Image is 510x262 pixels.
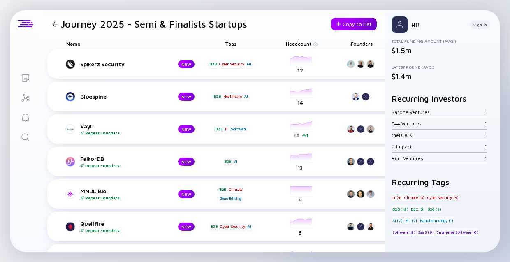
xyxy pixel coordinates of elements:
[209,60,217,68] div: B2B
[411,21,464,28] div: Hi!
[80,130,165,135] div: Repeat Founders
[436,228,479,236] div: Enterprise Software (6)
[66,155,208,168] a: FalkorDBRepeat FoundersNEW
[392,16,408,33] img: Profile Picture
[61,18,247,30] h1: Journey 2025 - Semi & Finalists Startups
[392,205,409,213] div: B2B (19)
[392,72,494,81] div: $1.4m
[66,188,208,200] a: MNDL BioRepeat FoundersNEW
[392,155,484,161] div: Runi Ventures
[470,21,490,29] button: Sign In
[213,93,221,101] div: B2B
[218,185,227,193] div: B2B
[392,94,494,103] h2: Recurring Investors
[392,39,494,44] div: Total Funding Amount (Avg.)
[80,155,165,168] div: FalkorDB
[208,38,254,49] div: Tags
[392,132,484,138] div: theDOCK
[392,46,494,55] div: $1.5m
[392,193,403,202] div: IT (4)
[392,121,484,127] div: E44 Ventures
[286,41,312,47] span: Headcount
[80,188,165,200] div: MNDL Bio
[80,195,165,200] div: Repeat Founders
[80,163,165,168] div: Repeat Founders
[219,223,246,231] div: Cyber Security
[403,193,425,202] div: Climate (3)
[427,193,459,202] div: Cyber Security (3)
[233,158,239,166] div: AI
[10,67,41,87] a: Lists
[80,60,165,67] div: Spikerz Security
[66,220,208,233] a: QualifireRepeat FoundersNEW
[392,144,484,150] div: J-Impact
[392,177,494,187] h2: Recurring Tags
[243,93,249,101] div: AI
[246,60,253,68] div: ML
[230,125,247,133] div: Software
[331,18,377,30] button: Copy to List
[417,228,434,236] div: SaaS (9)
[66,59,208,69] a: Spikerz SecurityNEW
[66,92,208,102] a: BluespineNEW
[419,216,454,225] div: Nanotechnology (1)
[10,107,41,127] a: Reminders
[80,228,165,233] div: Repeat Founders
[209,223,218,231] div: B2B
[484,109,487,115] div: 1
[427,205,442,213] div: B2G (2)
[10,87,41,107] a: Investor Map
[392,228,416,236] div: Software (9)
[66,123,208,135] a: VayuRepeat FoundersNEW
[404,216,418,225] div: ML (2)
[337,38,386,49] div: Founders
[484,155,487,161] div: 1
[80,123,165,135] div: Vayu
[223,158,232,166] div: B2B
[80,93,165,100] div: Bluespine
[484,144,487,150] div: 1
[60,38,208,49] div: Name
[218,60,245,68] div: Cyber Security
[392,109,484,115] div: Sarona Ventures
[392,216,403,225] div: AI (7)
[410,205,426,213] div: B2C (3)
[247,223,252,231] div: AI
[214,125,223,133] div: B2B
[228,185,243,193] div: Climate
[224,125,229,133] div: IT
[223,93,242,101] div: Healthcare
[484,132,487,138] div: 1
[484,121,487,127] div: 1
[392,65,494,70] div: Latest Round (Avg.)
[10,127,41,146] a: Search
[219,195,243,203] div: Gene Editing
[80,220,165,233] div: Qualifire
